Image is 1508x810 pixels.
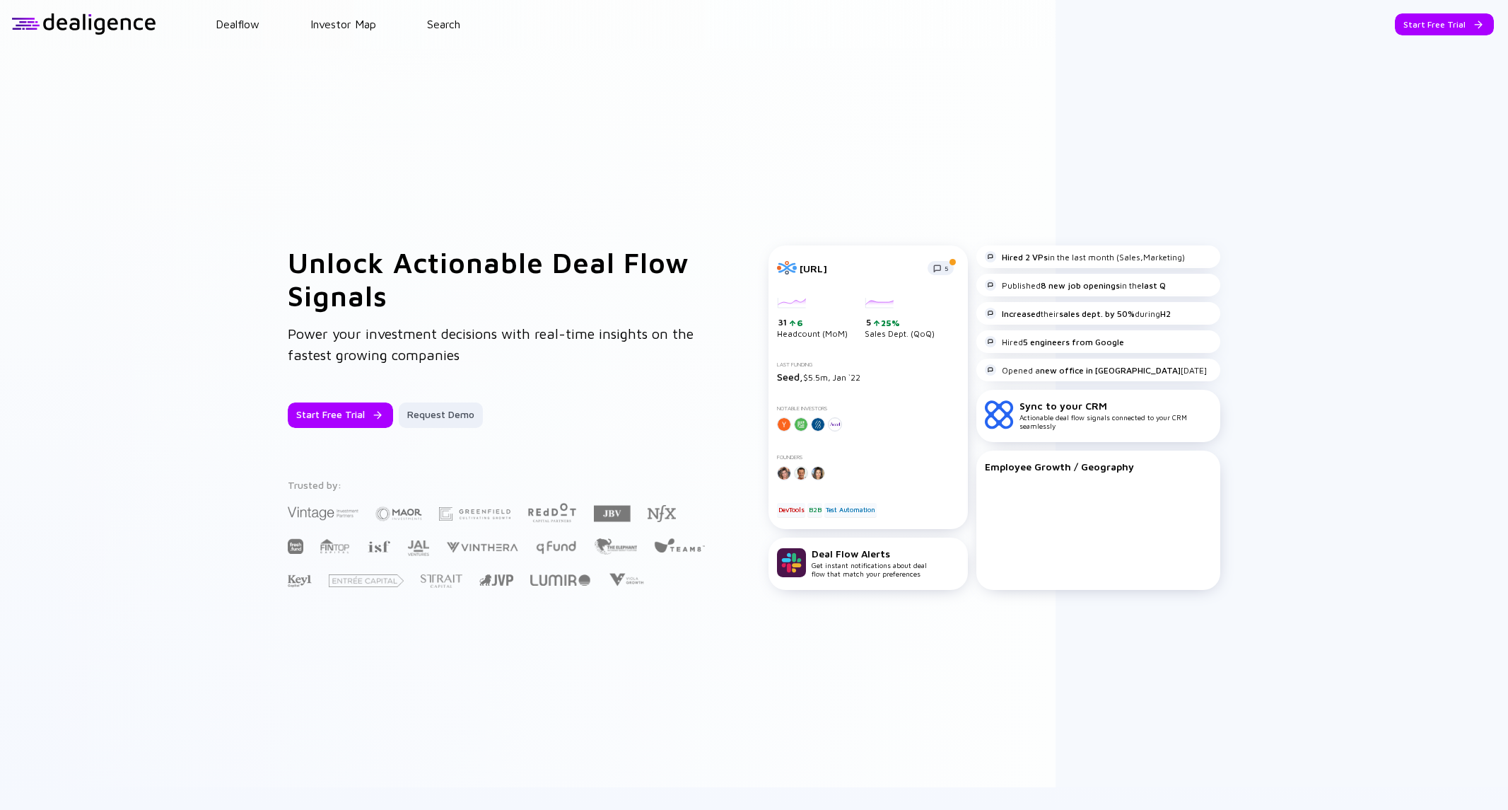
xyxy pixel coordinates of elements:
[654,538,705,552] img: Team8
[288,325,694,363] span: Power your investment decisions with real-time insights on the fastest growing companies
[777,503,805,517] div: DevTools
[288,479,708,491] div: Trusted by:
[985,279,1166,291] div: Published in the
[812,548,927,578] div: Get instant notifications about deal flow that match your preferences
[1395,13,1494,35] button: Start Free Trial
[777,298,848,339] div: Headcount (MoM)
[216,18,259,30] a: Dealflow
[427,18,460,30] a: Search
[778,317,848,328] div: 31
[594,504,631,523] img: JBV Capital
[985,251,1185,262] div: in the last month (Sales,Marketing)
[288,245,712,312] h1: Unlock Actionable Deal Flow Signals
[1019,400,1212,412] div: Sync to your CRM
[985,336,1124,347] div: Hired
[1142,280,1166,291] strong: last Q
[985,364,1207,376] div: Opened a [DATE]
[329,574,404,587] img: Entrée Capital
[777,405,959,412] div: Notable Investors
[1002,252,1048,262] strong: Hired 2 VPs
[865,298,935,339] div: Sales Dept. (QoQ)
[288,505,358,521] img: Vintage Investment Partners
[879,318,900,328] div: 25%
[288,574,312,588] img: Key1 Capital
[607,573,645,586] img: Viola Growth
[795,318,803,328] div: 6
[367,540,390,552] img: Israel Secondary Fund
[594,538,637,555] img: The Elephant
[648,505,676,522] img: NFX
[800,262,919,274] div: [URL]
[535,538,577,555] img: Q Fund
[439,507,510,521] img: Greenfield Partners
[985,308,1171,319] div: their during
[1059,308,1135,319] strong: sales dept. by 50%
[1040,365,1181,376] strong: new office in [GEOGRAPHIC_DATA]
[824,503,877,517] div: Test Automation
[446,540,518,554] img: Vinthera
[777,371,803,383] span: Seed,
[1041,280,1120,291] strong: 8 new job openings
[375,502,422,526] img: Maor Investments
[421,574,462,588] img: Strait Capital
[777,454,959,461] div: Founders
[1160,308,1171,319] strong: H2
[1023,337,1124,347] strong: 5 engineers from Google
[320,538,350,554] img: FINTOP Capital
[777,361,959,368] div: Last Funding
[1002,308,1041,319] strong: Increased
[527,500,577,523] img: Red Dot Capital Partners
[310,18,376,30] a: Investor Map
[807,503,822,517] div: B2B
[812,548,927,560] div: Deal Flow Alerts
[985,461,1212,473] div: Employee Growth / Geography
[399,403,483,428] button: Request Demo
[866,317,935,328] div: 5
[777,371,959,383] div: $5.5m, Jan `22
[407,540,429,556] img: JAL Ventures
[288,403,393,428] button: Start Free Trial
[530,574,590,586] img: Lumir Ventures
[479,574,513,586] img: Jerusalem Venture Partners
[1019,400,1212,430] div: Actionable deal flow signals connected to your CRM seamlessly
